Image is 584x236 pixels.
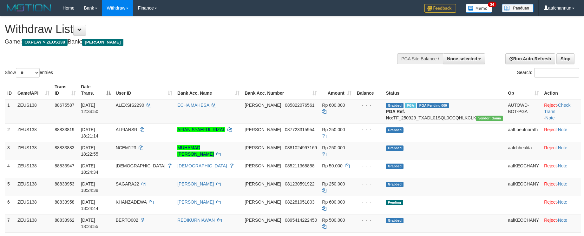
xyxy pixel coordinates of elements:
span: PGA Pending [417,103,449,108]
td: aafLoeutnarath [505,124,541,142]
td: ZEUS138 [15,178,52,196]
th: Bank Acc. Number: activate to sort column ascending [242,81,319,99]
span: 88833819 [55,127,74,132]
span: Vendor URL: https://trx31.1velocity.biz [476,116,503,121]
span: 88833958 [55,199,74,205]
span: [DATE] 18:21:14 [81,127,98,138]
td: aafchhealita [505,142,541,160]
td: 4 [5,160,15,178]
a: REDIKURNIAWAN [177,218,215,223]
a: [PERSON_NAME] [177,199,214,205]
td: 7 [5,214,15,232]
span: ALEXSIS2290 [116,103,144,108]
th: Action [541,81,581,99]
div: - - - [357,199,381,205]
select: Showentries [16,68,40,78]
a: Note [558,145,568,150]
a: Reject [544,145,557,150]
td: 2 [5,124,15,142]
th: Bank Acc. Name: activate to sort column ascending [175,81,242,99]
td: · [541,160,581,178]
a: Note [558,218,568,223]
span: [DATE] 12:34:50 [81,103,98,114]
span: Copy 085211368858 to clipboard [285,163,314,168]
span: Copy 0881024997169 to clipboard [285,145,317,150]
a: Note [558,181,568,186]
th: Balance [354,81,384,99]
a: ECHA MAHESA [177,103,209,108]
span: Rp 600.000 [322,103,345,108]
span: [PERSON_NAME] [245,103,281,108]
th: Amount: activate to sort column ascending [319,81,354,99]
span: [PERSON_NAME] [82,39,123,46]
span: Grabbed [386,182,404,187]
a: Check Trans [544,103,570,114]
span: NCEM123 [116,145,136,150]
span: 88675587 [55,103,74,108]
td: · [541,178,581,196]
img: Button%20Memo.svg [466,4,492,13]
td: · [541,196,581,214]
span: 88833947 [55,163,74,168]
div: - - - [357,145,381,151]
td: AUTOWD-BOT-PGA [505,99,541,124]
td: ZEUS138 [15,142,52,160]
span: 88833962 [55,218,74,223]
td: ZEUS138 [15,99,52,124]
span: KHANZADEWA [116,199,147,205]
span: Marked by aafpengsreynich [405,103,416,108]
span: Grabbed [386,164,404,169]
td: ZEUS138 [15,196,52,214]
span: [PERSON_NAME] [245,127,281,132]
td: 5 [5,178,15,196]
a: Note [558,163,568,168]
th: Trans ID: activate to sort column ascending [52,81,78,99]
a: [DEMOGRAPHIC_DATA] [177,163,227,168]
span: ALFIANSR [116,127,137,132]
td: TF_250929_TXADL01SQL0CCQHLKCLK [384,99,506,124]
th: Op: activate to sort column ascending [505,81,541,99]
div: - - - [357,217,381,223]
b: PGA Ref. No: [386,109,405,120]
span: [PERSON_NAME] [245,199,281,205]
th: User ID: activate to sort column ascending [113,81,175,99]
span: [DATE] 18:24:38 [81,181,98,193]
input: Search: [534,68,579,78]
h1: Withdraw List [5,23,383,36]
span: [PERSON_NAME] [245,145,281,150]
span: BERTO002 [116,218,138,223]
span: [PERSON_NAME] [245,218,281,223]
td: · [541,214,581,232]
span: [PERSON_NAME] [245,181,281,186]
span: [DATE] 18:24:34 [81,163,98,175]
a: Reject [544,199,557,205]
td: ZEUS138 [15,160,52,178]
span: Copy 085822076561 to clipboard [285,103,314,108]
td: 6 [5,196,15,214]
div: PGA Site Balance / [397,53,443,64]
span: Rp 250.000 [322,127,345,132]
span: [DATE] 18:24:44 [81,199,98,211]
span: 34 [488,2,496,7]
span: SAGARA22 [116,181,139,186]
span: Grabbed [386,127,404,133]
th: ID [5,81,15,99]
span: OXPLAY > ZEUS138 [22,39,68,46]
td: ZEUS138 [15,124,52,142]
span: Rp 250.000 [322,145,345,150]
a: MUHAMAD [PERSON_NAME] [177,145,214,157]
div: - - - [357,181,381,187]
span: Copy 082281051803 to clipboard [285,199,314,205]
a: Reject [544,103,557,108]
span: Copy 081230591922 to clipboard [285,181,314,186]
img: MOTION_logo.png [5,3,53,13]
span: [DATE] 18:24:55 [81,218,98,229]
span: Rp 600.000 [322,199,345,205]
div: - - - [357,163,381,169]
div: - - - [357,126,381,133]
td: 1 [5,99,15,124]
td: · · [541,99,581,124]
a: Reject [544,127,557,132]
a: Reject [544,218,557,223]
th: Game/API: activate to sort column ascending [15,81,52,99]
